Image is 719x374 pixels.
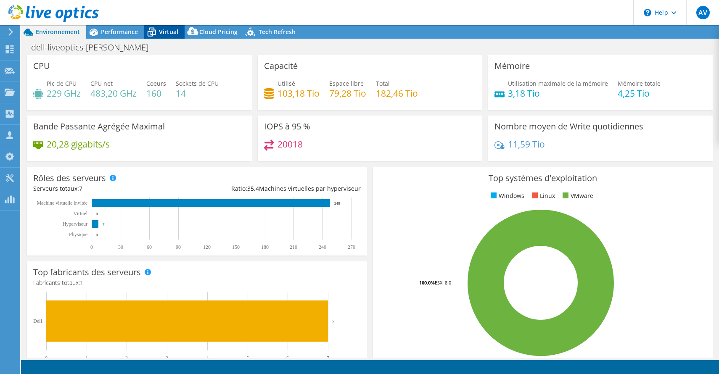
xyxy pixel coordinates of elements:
li: Windows [489,191,524,200]
h4: 20018 [278,140,303,149]
text: 3 [166,355,168,361]
svg: \n [644,9,651,16]
text: 0 [96,233,98,237]
span: Utilisation maximale de la mémoire [508,79,608,87]
h3: Top fabricants des serveurs [33,268,141,277]
text: Virtuel [74,211,88,216]
h4: 11,59 Tio [508,140,545,149]
h3: Mémoire [494,61,530,71]
h4: 182,46 Tio [376,89,418,98]
text: Physique [69,232,87,237]
text: 270 [348,244,355,250]
h4: 20,28 gigabits/s [47,140,110,149]
h4: 4,25 Tio [618,89,661,98]
span: Utilisé [278,79,295,87]
span: Total [376,79,390,87]
text: 90 [176,244,181,250]
h4: 483,20 GHz [90,89,137,98]
span: Coeurs [146,79,166,87]
h4: 160 [146,89,166,98]
text: 240 [319,244,326,250]
li: VMware [560,191,593,200]
text: 4 [206,355,209,361]
text: 7 [332,319,335,324]
h4: 103,18 Tio [278,89,320,98]
h3: Rôles des serveurs [33,174,106,183]
text: 0 [45,355,48,361]
text: 2 [125,355,128,361]
div: Ratio: Machines virtuelles par hyperviseur [197,184,360,193]
h3: IOPS à 95 % [264,122,310,131]
h1: dell-liveoptics-[PERSON_NAME] [27,43,161,52]
span: CPU net [90,79,113,87]
tspan: Machine virtuelle invitée [37,200,87,206]
text: 180 [261,244,269,250]
h4: 79,28 Tio [329,89,366,98]
h4: Fabricants totaux: [33,278,361,287]
span: Mémoire totale [618,79,661,87]
h3: CPU [33,61,50,71]
span: Sockets de CPU [176,79,219,87]
span: Cloud Pricing [199,28,238,36]
text: 248 [334,201,340,205]
text: 120 [203,244,211,250]
text: 0 [90,244,93,250]
h3: Bande Passante Agrégée Maximal [33,122,165,131]
span: Tech Refresh [259,28,296,36]
h3: Nombre moyen de Write quotidiennes [494,122,643,131]
h4: 14 [176,89,219,98]
text: Dell [33,318,42,324]
text: 7 [327,355,329,361]
text: 7 [103,222,105,227]
span: AV [696,6,710,19]
h4: 229 GHz [47,89,81,98]
text: 150 [232,244,240,250]
h3: Top systèmes d'exploitation [379,174,707,183]
span: Virtual [159,28,178,36]
text: 0 [96,212,98,216]
span: Environnement [36,28,80,36]
h3: Capacité [264,61,298,71]
text: 6 [286,355,289,361]
span: Pic de CPU [47,79,77,87]
h4: 3,18 Tio [508,89,608,98]
span: Espace libre [329,79,364,87]
text: 30 [118,244,123,250]
tspan: ESXi 8.0 [435,279,451,286]
span: 35.4 [247,184,259,192]
tspan: 100.0% [419,279,435,286]
text: 60 [147,244,152,250]
text: 1 [85,355,88,361]
li: Linux [530,191,555,200]
div: Serveurs totaux: [33,184,197,193]
span: 7 [79,184,82,192]
text: Hyperviseur [63,221,87,227]
span: Performance [101,28,138,36]
text: 210 [290,244,297,250]
text: 5 [246,355,249,361]
span: 1 [80,279,83,287]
